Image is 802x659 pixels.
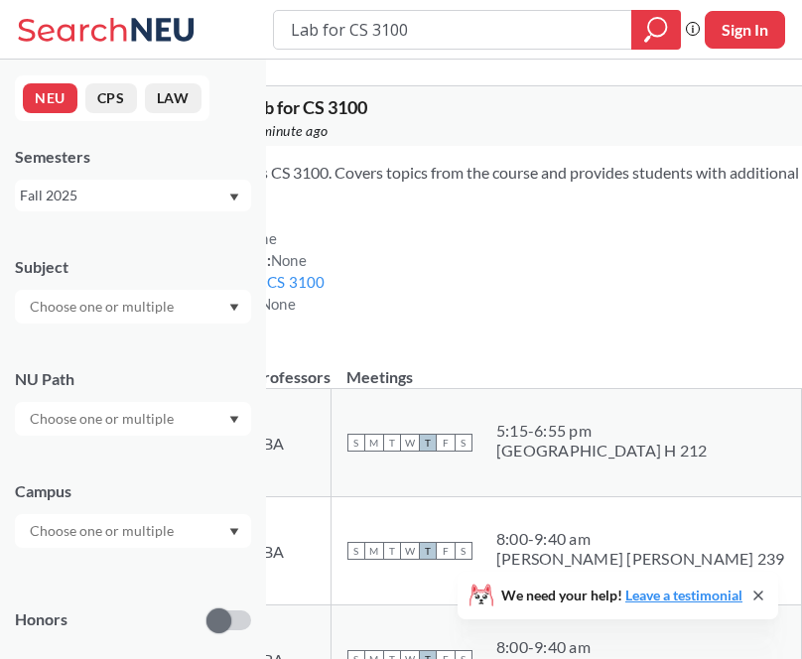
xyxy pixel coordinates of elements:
div: 8:00 - 9:40 am [496,529,785,549]
th: Professors [237,346,331,389]
p: Honors [15,608,67,631]
input: Class, professor, course number, "phrase" [289,13,617,47]
div: magnifying glass [631,10,681,50]
svg: Dropdown arrow [229,528,239,536]
span: W [401,434,419,452]
span: M [365,542,383,560]
span: We need your help! [501,589,742,602]
span: S [347,434,365,452]
div: Semesters [15,146,251,168]
input: Choose one or multiple [20,407,187,431]
span: None [260,295,296,313]
span: F [437,542,455,560]
td: TBA [237,389,331,497]
div: Dropdown arrow [15,514,251,548]
span: T [383,434,401,452]
input: Choose one or multiple [20,295,187,319]
button: Sign In [705,11,785,49]
div: NU Path [15,368,251,390]
svg: Dropdown arrow [229,194,239,201]
span: T [383,542,401,560]
a: Leave a testimonial [625,587,742,603]
div: 5:15 - 6:55 pm [496,421,708,441]
span: W [401,542,419,560]
button: LAW [145,83,201,113]
span: S [455,434,472,452]
svg: magnifying glass [644,16,668,44]
div: Fall 2025 [20,185,227,206]
div: 8:00 - 9:40 am [496,637,718,657]
th: Meetings [331,346,801,389]
div: Dropdown arrow [15,290,251,324]
span: CS 3101 : Lab for CS 3100 [177,96,367,118]
span: T [419,434,437,452]
td: TBA [237,497,331,605]
span: M [365,434,383,452]
div: [GEOGRAPHIC_DATA] H 212 [496,441,708,461]
div: Dropdown arrow [15,402,251,436]
svg: Dropdown arrow [229,304,239,312]
div: Campus [15,480,251,502]
a: CS 3100 [267,273,326,291]
span: T [419,542,437,560]
button: CPS [85,83,137,113]
div: Fall 2025Dropdown arrow [15,180,251,211]
span: S [347,542,365,560]
button: NEU [23,83,77,113]
svg: Dropdown arrow [229,416,239,424]
input: Choose one or multiple [20,519,187,543]
span: None [271,251,307,269]
div: [PERSON_NAME] [PERSON_NAME] 239 [496,549,785,569]
span: S [455,542,472,560]
div: Subject [15,256,251,278]
span: F [437,434,455,452]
